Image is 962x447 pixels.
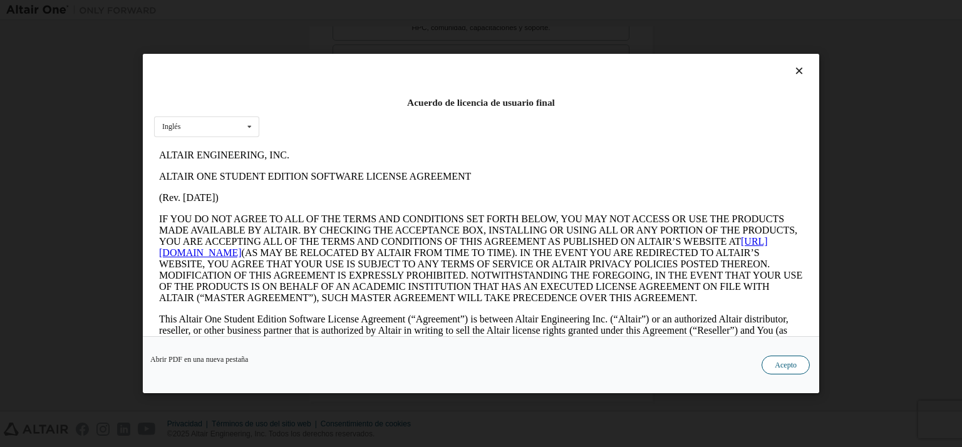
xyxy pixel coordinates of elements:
a: Abrir PDF en una nueva pestaña [150,356,248,363]
div: Acuerdo de licencia de usuario final [154,96,808,109]
p: ALTAIR ONE STUDENT EDITION SOFTWARE LICENSE AGREEMENT [5,26,649,38]
div: Inglés [162,123,180,130]
button: Acepto [762,356,810,374]
p: IF YOU DO NOT AGREE TO ALL OF THE TERMS AND CONDITIONS SET FORTH BELOW, YOU MAY NOT ACCESS OR USE... [5,69,649,159]
p: This Altair One Student Edition Software License Agreement (“Agreement”) is between Altair Engine... [5,169,649,214]
a: [URL][DOMAIN_NAME] [5,91,614,113]
p: (Rev. [DATE]) [5,48,649,59]
p: ALTAIR ENGINEERING, INC. [5,5,649,16]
